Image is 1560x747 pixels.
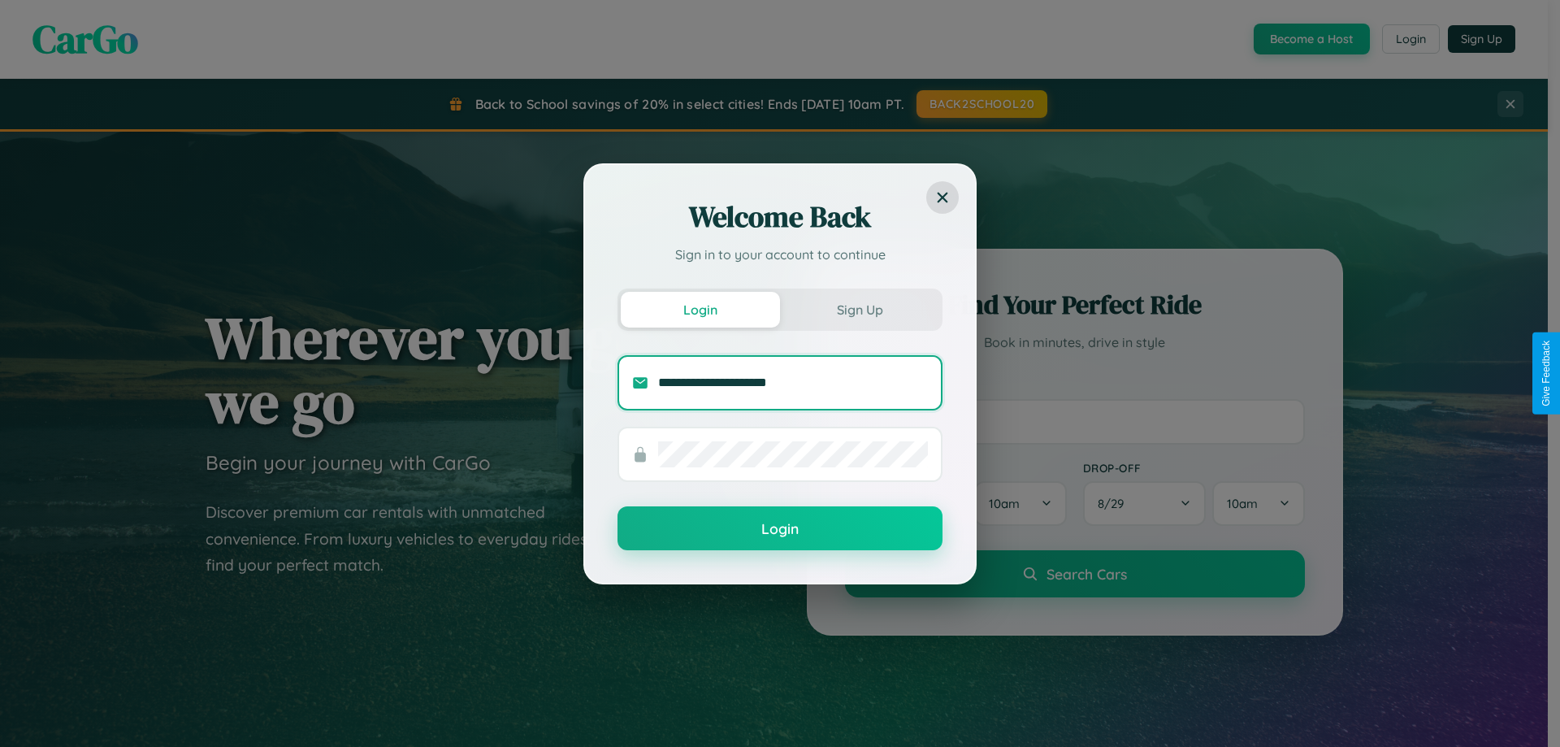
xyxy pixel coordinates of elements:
[1540,341,1552,406] div: Give Feedback
[780,292,939,328] button: Sign Up
[617,198,942,237] h2: Welcome Back
[617,245,942,264] p: Sign in to your account to continue
[617,506,942,550] button: Login
[621,292,780,328] button: Login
